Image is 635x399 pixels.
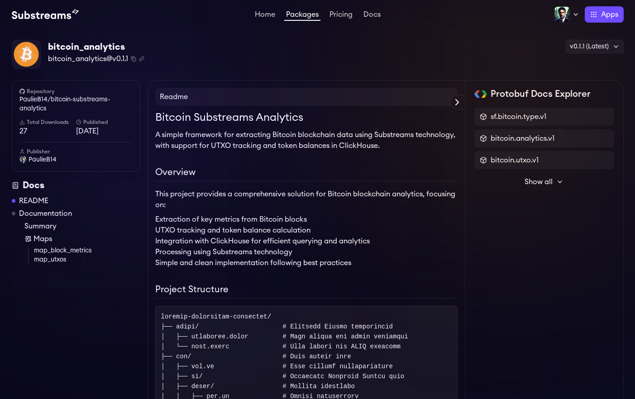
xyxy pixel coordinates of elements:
[155,225,458,236] li: UTXO tracking and token balance calculation
[525,176,553,187] span: Show all
[34,255,140,264] a: map_utxos
[19,148,133,155] h6: Publisher
[19,95,133,113] a: PaulieB14/bitcoin-substreams-analytics
[554,6,570,23] img: Profile
[24,235,32,242] img: Map icon
[76,119,133,126] h6: Published
[29,155,57,164] span: PaulieB14
[19,88,133,95] h6: Repository
[19,126,76,137] span: 27
[19,89,25,94] img: github
[253,11,277,20] a: Home
[34,246,140,255] a: map_block_metrics
[155,88,458,106] h4: Readme
[76,126,133,137] span: [DATE]
[474,90,487,98] img: Protobuf
[12,179,140,192] div: Docs
[155,189,458,210] p: This project provides a comprehensive solution for Bitcoin blockchain analytics, focusing on:
[155,166,458,181] h2: Overview
[474,173,614,191] button: Show all
[24,221,140,232] a: Summary
[12,40,40,68] img: Package Logo
[491,111,546,122] span: sf.bitcoin.type.v1
[19,156,27,163] img: User Avatar
[19,195,48,206] a: README
[155,283,458,299] h2: Project Structure
[24,233,140,244] a: Maps
[155,109,458,126] h1: Bitcoin Substreams Analytics
[48,53,128,64] span: bitcoin_analytics@v0.1.1
[155,247,458,257] li: Processing using Substreams technology
[48,41,144,53] div: bitcoin_analytics
[19,155,133,164] a: PaulieB14
[131,56,136,62] button: Copy package name and version
[566,40,624,53] div: v0.1.1 (Latest)
[491,155,539,166] span: bitcoin.utxo.v1
[284,11,320,21] a: Packages
[155,257,458,268] li: Simple and clean implementation following best practices
[19,208,72,219] a: Documentation
[155,214,458,225] li: Extraction of key metrics from Bitcoin blocks
[491,133,554,144] span: bitcoin.analytics.v1
[12,9,79,20] img: Substream's logo
[155,236,458,247] li: Integration with ClickHouse for efficient querying and analytics
[328,11,354,20] a: Pricing
[19,119,76,126] h6: Total Downloads
[155,129,458,151] p: A simple framework for extracting Bitcoin blockchain data using Substreams technology, with suppo...
[491,88,591,100] h2: Protobuf Docs Explorer
[139,56,144,62] button: Copy .spkg link to clipboard
[362,11,382,20] a: Docs
[601,9,618,20] span: Apps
